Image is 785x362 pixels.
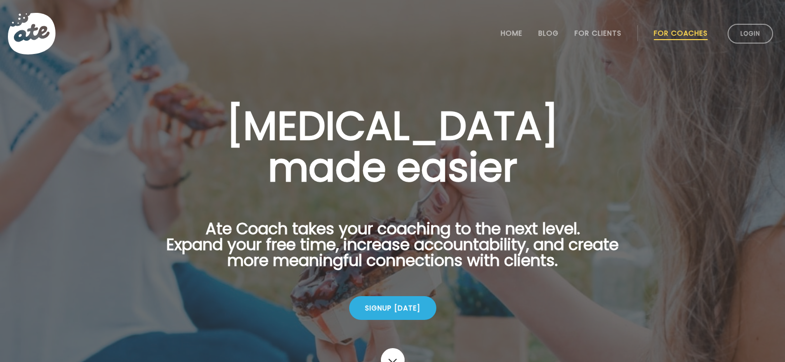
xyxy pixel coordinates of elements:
[575,29,622,37] a: For Clients
[501,29,523,37] a: Home
[151,221,634,280] p: Ate Coach takes your coaching to the next level. Expand your free time, increase accountability, ...
[728,24,773,44] a: Login
[538,29,559,37] a: Blog
[151,105,634,188] h1: [MEDICAL_DATA] made easier
[349,296,436,320] div: Signup [DATE]
[654,29,708,37] a: For Coaches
